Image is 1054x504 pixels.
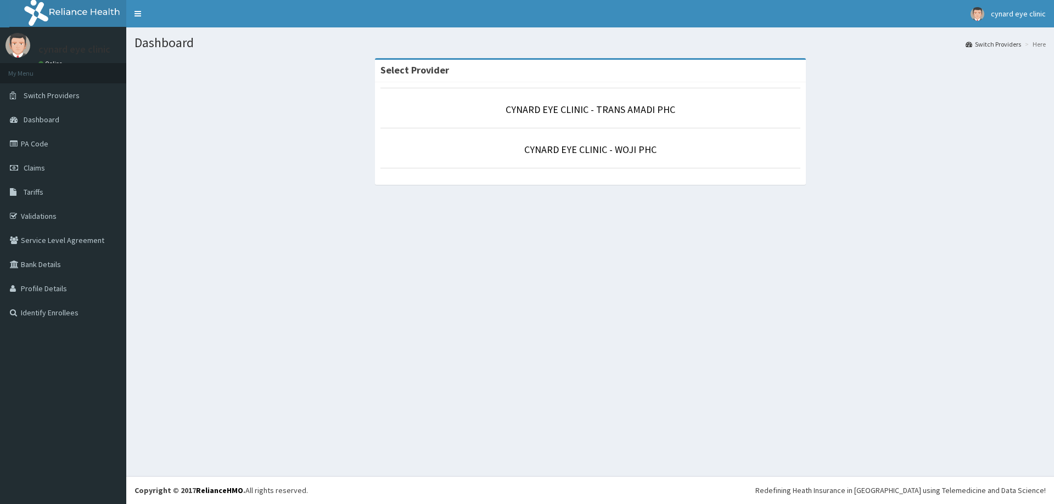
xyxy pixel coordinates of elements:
[991,9,1046,19] span: cynard eye clinic
[38,44,110,54] p: cynard eye clinic
[380,64,449,76] strong: Select Provider
[24,115,59,124] span: Dashboard
[755,485,1046,496] div: Redefining Heath Insurance in [GEOGRAPHIC_DATA] using Telemedicine and Data Science!
[24,90,80,100] span: Switch Providers
[126,476,1054,504] footer: All rights reserved.
[38,60,65,67] a: Online
[24,163,45,173] span: Claims
[134,485,245,495] strong: Copyright © 2017 .
[971,7,984,21] img: User Image
[524,143,657,156] a: CYNARD EYE CLINIC - WOJI PHC
[24,187,43,197] span: Tariffs
[5,33,30,58] img: User Image
[134,36,1046,50] h1: Dashboard
[1022,39,1046,49] li: Here
[196,485,243,495] a: RelianceHMO
[506,103,675,116] a: CYNARD EYE CLINIC - TRANS AMADI PHC
[966,39,1021,49] a: Switch Providers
